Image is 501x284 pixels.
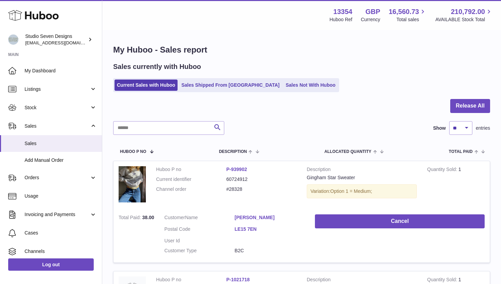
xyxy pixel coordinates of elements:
strong: 13354 [333,7,352,16]
a: P-1021718 [226,277,250,282]
span: 16,560.73 [389,7,419,16]
span: Total sales [396,16,427,23]
span: Usage [25,193,97,199]
span: Listings [25,86,90,93]
span: Channels [25,248,97,255]
button: Cancel [315,214,485,228]
dd: 60724912 [226,176,297,183]
span: AVAILABLE Stock Total [435,16,493,23]
span: Cases [25,230,97,236]
span: entries [476,125,490,131]
a: P-939902 [226,167,247,172]
span: Total paid [449,150,473,154]
a: Log out [8,258,94,271]
span: Huboo P no [120,150,146,154]
button: Release All [450,99,490,113]
dt: Customer Type [164,247,234,254]
div: Currency [361,16,380,23]
strong: Quantity Sold [427,277,458,284]
strong: Total Paid [119,215,142,222]
div: Variation: [307,184,417,198]
span: Invoicing and Payments [25,211,90,218]
span: Option 1 = Medium; [330,188,372,194]
span: Customer [164,215,185,220]
span: 38.00 [142,215,154,220]
dt: Name [164,214,234,223]
strong: Quantity Sold [427,167,458,174]
div: Gingham Star Sweater [307,174,417,181]
img: contact.studiosevendesigns@gmail.com [8,34,18,45]
span: ALLOCATED Quantity [324,150,371,154]
span: Add Manual Order [25,157,97,164]
dt: Huboo P no [156,166,226,173]
span: My Dashboard [25,68,97,74]
a: Sales Not With Huboo [283,80,338,91]
dt: Huboo P no [156,276,226,283]
a: 210,792.00 AVAILABLE Stock Total [435,7,493,23]
dt: Postal Code [164,226,234,234]
strong: Description [307,166,417,174]
div: Huboo Ref [330,16,352,23]
h2: Sales currently with Huboo [113,62,201,71]
dd: B2C [234,247,305,254]
label: Show [433,125,446,131]
img: 7839DEDC-29C1-41D6-9988-EF02878BCF3A.heic [119,166,146,203]
span: Description [219,150,247,154]
span: [EMAIL_ADDRESS][DOMAIN_NAME] [25,40,100,45]
dt: User Id [164,238,234,244]
span: Sales [25,123,90,129]
strong: GBP [365,7,380,16]
h1: My Huboo - Sales report [113,44,490,55]
span: Stock [25,104,90,111]
span: 210,792.00 [451,7,485,16]
a: Current Sales with Huboo [115,80,178,91]
dt: Channel order [156,186,226,193]
dd: #28328 [226,186,297,193]
a: 16,560.73 Total sales [389,7,427,23]
a: [PERSON_NAME] [234,214,305,221]
span: Orders [25,174,90,181]
dt: Current identifier [156,176,226,183]
a: Sales Shipped From [GEOGRAPHIC_DATA] [179,80,282,91]
span: Sales [25,140,97,147]
td: 1 [422,161,490,210]
a: LE15 7EN [234,226,305,232]
div: Studio Seven Designs [25,33,87,46]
